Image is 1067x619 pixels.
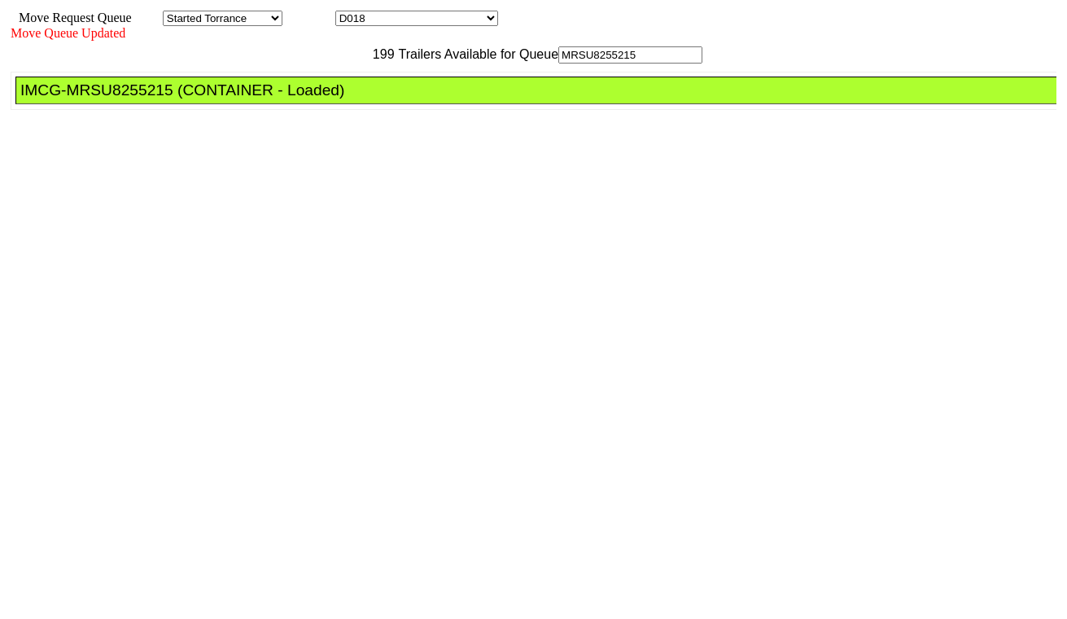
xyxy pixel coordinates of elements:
[395,47,559,61] span: Trailers Available for Queue
[20,81,1066,99] div: IMCG-MRSU8255215 (CONTAINER - Loaded)
[11,26,125,40] span: Move Queue Updated
[558,46,702,64] input: Filter Available Trailers
[365,47,395,61] span: 199
[11,11,132,24] span: Move Request Queue
[286,11,332,24] span: Location
[134,11,160,24] span: Area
